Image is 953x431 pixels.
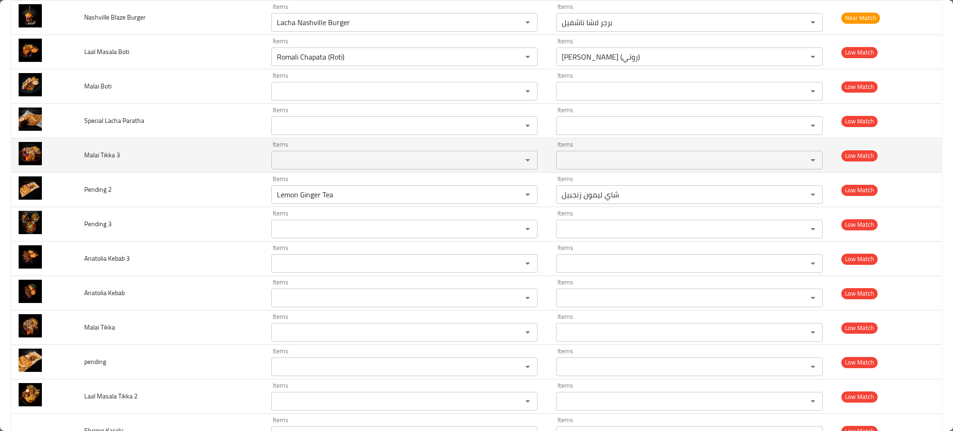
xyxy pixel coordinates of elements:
[521,395,534,408] button: Open
[841,323,878,333] span: Low Match
[84,287,125,299] span: Anatolia Kebab
[19,108,42,131] img: Special Lacha Paratha
[521,222,534,236] button: Open
[19,280,42,303] img: Anatolia Kebab
[521,326,534,339] button: Open
[841,13,880,23] span: Near Match
[84,321,115,333] span: Malai Tikka
[19,176,42,200] img: Pending 2
[19,211,42,234] img: Pending 3
[841,357,878,368] span: Low Match
[84,183,112,195] span: Pending 2
[806,50,819,63] button: Open
[84,11,146,23] span: Nashville Blaze Burger
[19,4,42,27] img: Nashville Blaze Burger
[521,50,534,63] button: Open
[84,114,144,127] span: Special Lacha Paratha
[521,16,534,29] button: Open
[521,291,534,304] button: Open
[806,188,819,201] button: Open
[521,119,534,132] button: Open
[84,149,120,161] span: Malai Tikka 3
[841,185,878,195] span: Low Match
[806,16,819,29] button: Open
[841,116,878,127] span: Low Match
[806,154,819,167] button: Open
[841,254,878,264] span: Low Match
[806,395,819,408] button: Open
[19,39,42,62] img: Laal Masala Boti
[84,218,112,230] span: Pending 3
[84,46,129,58] span: Laal Masala Boti
[19,383,42,406] img: Laal Masala Tikka 2
[521,154,534,167] button: Open
[806,257,819,270] button: Open
[841,150,878,161] span: Low Match
[19,245,42,269] img: Anatolia Kebab 3
[806,85,819,98] button: Open
[841,391,878,402] span: Low Match
[19,349,42,372] img: pending
[84,252,130,264] span: Anatolia Kebab 3
[19,142,42,165] img: Malai Tikka 3
[841,81,878,92] span: Low Match
[84,356,106,368] span: pending
[841,47,878,58] span: Low Match
[19,314,42,337] img: Malai Tikka
[806,119,819,132] button: Open
[521,85,534,98] button: Open
[521,188,534,201] button: Open
[84,80,112,92] span: Malai Boti
[521,257,534,270] button: Open
[84,390,138,402] span: Laal Masala Tikka 2
[806,360,819,373] button: Open
[806,326,819,339] button: Open
[806,291,819,304] button: Open
[841,288,878,299] span: Low Match
[841,219,878,230] span: Low Match
[521,360,534,373] button: Open
[19,73,42,96] img: Malai Boti
[806,222,819,236] button: Open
